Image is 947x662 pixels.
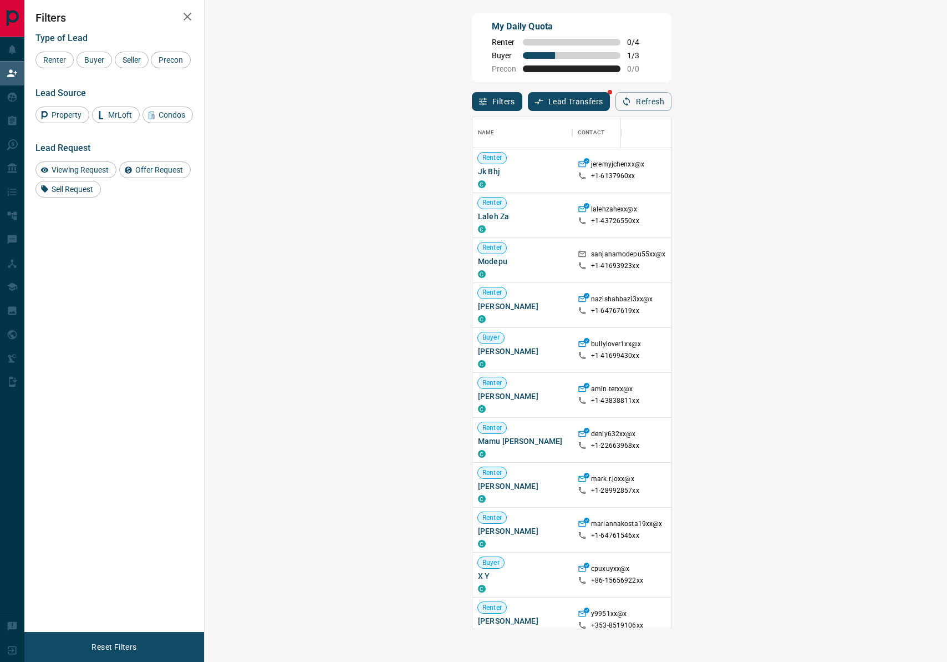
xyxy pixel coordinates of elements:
div: condos.ca [478,495,486,503]
div: condos.ca [478,405,486,413]
p: mark.r.joxx@x [591,474,634,486]
span: X Y [478,570,567,582]
p: +1- 41699430xx [591,351,639,361]
div: Viewing Request [35,161,116,178]
div: Seller [115,52,149,68]
span: [PERSON_NAME] [478,615,567,626]
span: Laleh Za [478,211,567,222]
span: [PERSON_NAME] [478,525,567,537]
span: 0 / 4 [627,38,651,47]
p: +1- 41693923xx [591,261,639,271]
span: Renter [478,468,506,478]
p: sanjanamodepu55xx@x [591,250,665,261]
div: condos.ca [478,450,486,458]
span: Buyer [478,558,504,568]
p: mariannakosta19xx@x [591,519,662,531]
span: Renter [478,243,506,252]
span: Renter [478,423,506,433]
div: Buyer [77,52,112,68]
span: Viewing Request [48,165,113,174]
p: deniy632xx@x [591,429,636,441]
span: Mamu [PERSON_NAME] [478,436,567,447]
button: Reset Filters [84,638,144,656]
div: Property [35,107,89,123]
div: condos.ca [478,315,486,323]
span: [PERSON_NAME] [478,391,567,402]
p: +353- 8519106xx [591,621,643,630]
span: Renter [478,153,506,163]
span: Renter [478,378,506,388]
span: Buyer [478,333,504,342]
button: Filters [472,92,522,111]
span: Offer Request [131,165,187,174]
p: y9951xx@x [591,609,627,621]
p: lalehzahexx@x [591,205,637,216]
div: condos.ca [478,540,486,548]
span: Precon [155,55,187,64]
p: nazishahbazi3xx@x [591,295,653,306]
span: Buyer [80,55,108,64]
span: 1 / 3 [627,51,651,60]
p: +1- 6137960xx [591,171,635,181]
span: [PERSON_NAME] [478,346,567,357]
p: cpuxuyxx@x [591,564,629,576]
span: Lead Request [35,143,90,153]
span: Renter [478,288,506,297]
div: condos.ca [478,225,486,233]
p: +86- 15656922xx [591,576,643,585]
span: Renter [478,513,506,523]
span: Type of Lead [35,33,88,43]
div: condos.ca [478,585,486,593]
span: MrLoft [104,110,136,119]
span: Renter [478,198,506,208]
div: condos.ca [478,360,486,368]
span: Modepu [478,256,567,267]
span: Buyer [492,51,516,60]
span: Renter [39,55,70,64]
span: Renter [492,38,516,47]
span: [PERSON_NAME] [478,301,567,312]
span: 0 / 0 [627,64,651,73]
div: Name [478,117,495,148]
p: My Daily Quota [492,20,651,33]
p: +1- 28992857xx [591,486,639,496]
p: +1- 43726550xx [591,216,639,226]
p: +1- 64761546xx [591,531,639,540]
p: amin.terxx@x [591,385,633,396]
span: Property [48,110,85,119]
span: Jk Bhj [478,166,567,177]
div: Offer Request [119,161,191,178]
h2: Filters [35,11,193,24]
p: +1- 64767619xx [591,306,639,316]
div: Precon [151,52,191,68]
button: Lead Transfers [528,92,610,111]
button: Refresh [615,92,671,111]
span: Precon [492,64,516,73]
div: Name [472,117,572,148]
span: Condos [155,110,189,119]
div: Contact [572,117,661,148]
div: Contact [578,117,604,148]
span: Lead Source [35,88,86,98]
div: condos.ca [478,270,486,278]
div: MrLoft [92,107,140,123]
p: +1- 22663968xx [591,441,639,451]
div: Renter [35,52,74,68]
div: condos.ca [478,180,486,188]
span: [PERSON_NAME] [478,481,567,492]
span: Seller [119,55,145,64]
div: Sell Request [35,181,101,198]
span: Renter [478,603,506,613]
div: Condos [142,107,193,123]
p: +1- 43838811xx [591,396,639,406]
p: jeremyjchenxx@x [591,160,644,171]
p: bullylover1xx@x [591,340,641,351]
span: Sell Request [48,185,97,194]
